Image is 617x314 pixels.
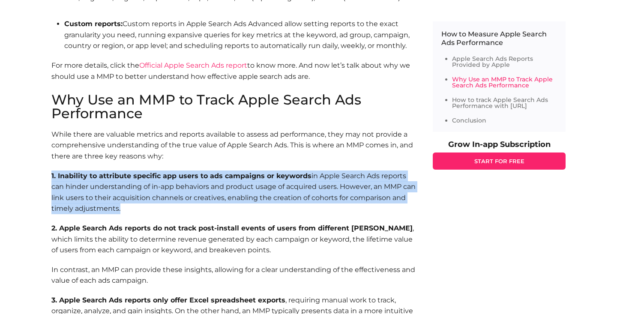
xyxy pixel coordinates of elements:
[64,20,123,28] b: Custom reports:
[64,18,416,51] li: Custom reports in Apple Search Ads Advanced allow setting reports to the exact granularity you ne...
[51,296,285,304] b: 3. Apple Search Ads reports only offer Excel spreadsheet exports
[452,55,533,69] a: Apple Search Ads Reports Provided by Apple
[433,141,566,148] p: Grow In-app Subscription
[51,172,311,180] b: 1. Inability to attribute specific app users to ads campaigns or keywords
[51,129,416,162] p: While there are valuable metrics and reports available to assess ad performance, they may not pro...
[441,30,557,47] p: How to Measure Apple Search Ads Performance
[139,61,247,69] a: Official Apple Search Ads report
[51,223,416,256] p: , which limits the ability to determine revenue generated by each campaign or keyword, the lifeti...
[51,60,416,93] p: For more details, click the to know more. And now let’s talk about why we should use a MMP to bet...
[51,224,413,232] b: 2. Apple Search Ads reports do not track post-install events of users from different [PERSON_NAME]
[51,93,416,120] h2: Why Use an MMP to Track Apple Search Ads Performance
[452,75,553,89] a: Why Use an MMP to Track Apple Search Ads Performance
[452,96,548,110] a: How to track Apple Search Ads Performance with [URL]
[433,153,566,170] a: START FOR FREE
[51,170,416,214] p: in Apple Search Ads reports can hinder understanding of in-app behaviors and product usage of acq...
[51,264,416,286] p: In contrast, an MMP can provide these insights, allowing for a clear understanding of the effecti...
[452,117,486,124] a: Conclusion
